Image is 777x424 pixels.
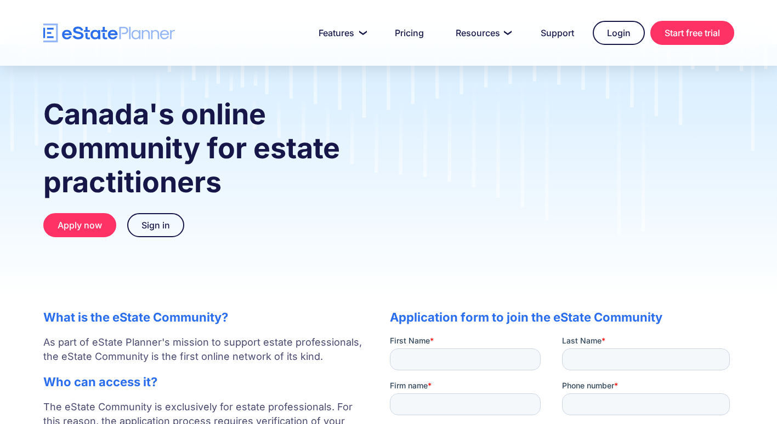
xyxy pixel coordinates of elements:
[390,310,734,324] h2: Application form to join the eState Community
[43,213,116,237] a: Apply now
[127,213,184,237] a: Sign in
[305,22,376,44] a: Features
[43,375,368,389] h2: Who can access it?
[382,22,437,44] a: Pricing
[43,310,368,324] h2: What is the eState Community?
[43,97,340,199] strong: Canada's online community for estate practitioners
[172,1,212,10] span: Last Name
[528,22,587,44] a: Support
[172,45,224,55] span: Phone number
[650,21,734,45] a: Start free trial
[43,24,175,43] a: home
[43,335,368,364] p: As part of eState Planner's mission to support estate professionals, the eState Community is the ...
[593,21,645,45] a: Login
[443,22,522,44] a: Resources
